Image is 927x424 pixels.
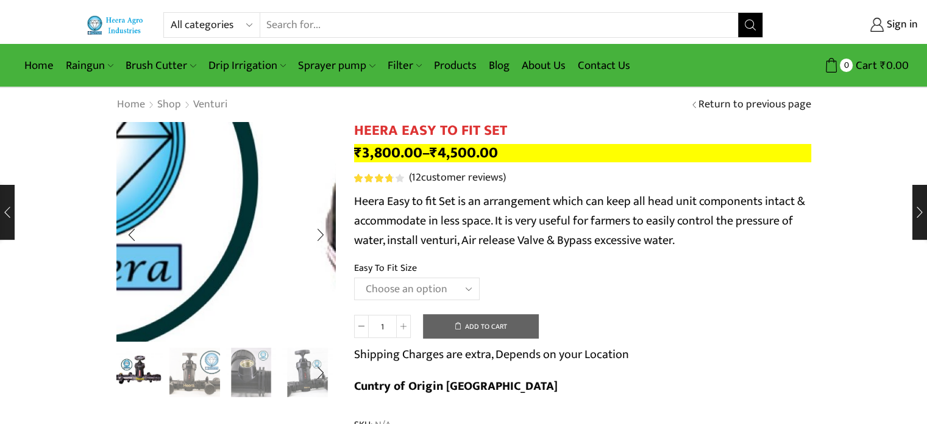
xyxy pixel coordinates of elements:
a: Sprayer pump [292,51,381,80]
a: Sign in [781,14,918,36]
input: Search for... [260,13,739,37]
a: (12customer reviews) [409,170,506,186]
a: Blog [483,51,516,80]
a: IMG_1477 [169,348,220,398]
a: Raingun [60,51,119,80]
span: Sign in [884,17,918,33]
h1: HEERA EASY TO FIT SET [354,122,811,140]
a: Venturi [193,97,228,113]
bdi: 4,500.00 [430,140,498,165]
li: 1 / 8 [113,348,164,397]
a: IMG_1483 [282,348,333,398]
li: 3 / 8 [226,348,277,397]
a: Home [116,97,146,113]
p: – [354,144,811,162]
span: Rated out of 5 based on customer ratings [354,174,392,182]
span: ₹ [430,140,438,165]
p: Heera Easy to fit Set is an arrangement which can keep all head unit components intact & accommod... [354,192,811,250]
a: Brush Cutter [119,51,202,80]
img: Heera Easy To Fit Set [113,346,164,397]
span: ₹ [354,140,362,165]
button: Add to cart [423,314,539,339]
bdi: 3,800.00 [354,140,422,165]
button: Search button [738,13,762,37]
a: Drip Irrigation [202,51,292,80]
div: Rated 3.83 out of 5 [354,174,403,182]
div: Previous slide [116,220,147,250]
div: Next slide [305,358,336,388]
a: About Us [516,51,572,80]
span: Cart [853,57,877,74]
div: 1 / 8 [116,122,336,342]
a: Contact Us [572,51,636,80]
p: Shipping Charges are extra, Depends on your Location [354,345,629,364]
nav: Breadcrumb [116,97,228,113]
a: Home [18,51,60,80]
span: 12 [411,168,421,187]
a: Products [428,51,483,80]
span: 0 [840,59,853,71]
span: ₹ [880,56,886,75]
li: 4 / 8 [282,348,333,397]
a: Return to previous page [698,97,811,113]
input: Product quantity [369,315,396,338]
label: Easy To Fit Size [354,261,417,275]
span: 12 [354,174,406,182]
b: Cuntry of Origin [GEOGRAPHIC_DATA] [354,376,558,397]
li: 2 / 8 [169,348,220,397]
div: Next slide [305,220,336,250]
a: 0 Cart ₹0.00 [775,54,909,77]
bdi: 0.00 [880,56,909,75]
a: Filter [382,51,428,80]
a: Shop [157,97,182,113]
a: IMG_1482 [226,348,277,398]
